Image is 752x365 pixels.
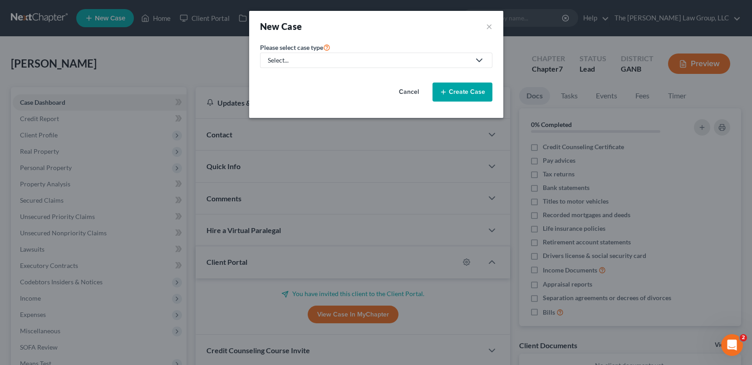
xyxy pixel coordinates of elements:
[389,83,429,101] button: Cancel
[260,44,323,51] span: Please select case type
[740,334,747,341] span: 2
[268,56,470,65] div: Select...
[721,334,743,356] iframe: Intercom live chat
[433,83,492,102] button: Create Case
[260,21,302,32] strong: New Case
[486,20,492,33] button: ×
